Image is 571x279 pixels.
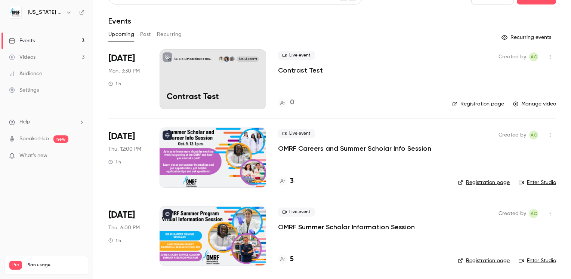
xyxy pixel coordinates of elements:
h4: 5 [290,254,294,264]
a: Manage video [513,100,556,108]
img: Oklahoma Medical Research Foundation [9,6,21,18]
div: Audience [9,70,42,77]
a: SpeakerHub [19,135,49,143]
span: Help [19,118,30,126]
div: Oct 23 Thu, 6:00 PM (America/Chicago) [108,206,148,266]
span: [DATE] 3:30 PM [237,56,259,62]
button: Recurring events [498,31,556,43]
img: J. Joel Solís [219,56,224,62]
div: Oct 6 Mon, 3:30 PM (America/Chicago) [108,49,148,109]
a: OMRF Careers and Summer Scholar Info Session [278,144,431,153]
button: Upcoming [108,28,134,40]
span: AC [531,209,537,218]
span: [DATE] [108,131,135,142]
span: Ashley Cheyney [529,52,538,61]
h4: 0 [290,98,294,108]
a: OMRF Summer Scholar Information Session [278,223,415,232]
a: 0 [278,98,294,108]
span: Created by [499,131,526,139]
span: Ashley Cheyney [529,209,538,218]
p: Contrast Test [167,92,259,102]
span: Created by [499,209,526,218]
span: [DATE] [108,52,135,64]
span: [DATE] [108,209,135,221]
span: new [53,135,68,143]
span: Live event [278,208,315,217]
span: Thu, 12:00 PM [108,145,141,153]
a: 3 [278,176,294,186]
span: Thu, 6:00 PM [108,224,140,232]
h6: [US_STATE] Medical Research Foundation [28,9,63,16]
a: Contrast Test[US_STATE] Medical Research FoundationAshley Cheyney, Ph.D.Jennifer AllenwoodJ. Joel... [160,49,266,109]
div: Oct 9 Thu, 12:00 PM (America/Chicago) [108,128,148,187]
a: Registration page [458,179,510,186]
img: Jennifer Allenwood [224,56,229,62]
div: 1 h [108,159,121,165]
p: [US_STATE] Medical Research Foundation [174,57,218,61]
span: Pro [9,261,22,270]
span: Plan usage [27,262,84,268]
a: 5 [278,254,294,264]
div: 1 h [108,81,121,87]
a: Registration page [458,257,510,264]
a: Registration page [452,100,504,108]
span: What's new [19,152,47,160]
h1: Events [108,16,131,25]
a: Contrast Test [278,66,323,75]
a: Enter Studio [519,179,556,186]
span: Mon, 3:30 PM [108,67,140,75]
span: Live event [278,129,315,138]
button: Recurring [157,28,182,40]
span: AC [531,131,537,139]
span: AC [531,52,537,61]
span: Created by [499,52,526,61]
img: Ashley Cheyney, Ph.D. [229,56,235,62]
h4: 3 [290,176,294,186]
div: 1 h [108,237,121,243]
div: Videos [9,53,36,61]
a: Enter Studio [519,257,556,264]
div: Events [9,37,35,45]
button: Past [140,28,151,40]
li: help-dropdown-opener [9,118,84,126]
span: Live event [278,51,315,60]
span: Ashley Cheyney [529,131,538,139]
div: Settings [9,86,39,94]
